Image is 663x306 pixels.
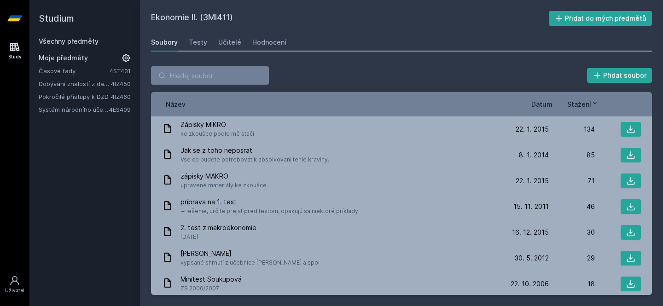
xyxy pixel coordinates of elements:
h2: Ekonomie II. (3MI411) [151,11,549,26]
span: 22. 1. 2015 [516,176,549,185]
div: Study [8,53,22,60]
span: 22. 1. 2015 [516,125,549,134]
button: Název [166,99,186,109]
div: 30 [549,228,595,237]
a: Hodnocení [252,33,286,52]
a: Systém národního účetnictví a rozbory [39,105,109,114]
div: Učitelé [218,38,241,47]
span: zápisky MAKRO [180,172,267,181]
div: 71 [549,176,595,185]
button: Přidat soubor [587,68,652,83]
span: Vse co budete potrebovat k absolvovani tehle kraviny. [180,155,329,164]
a: 4IZ450 [111,80,131,87]
span: +riešenie, určite prejsť pred testom, opakujú sa niektoré príklady [180,207,358,216]
span: 22. 10. 2006 [511,279,549,289]
input: Hledej soubor [151,66,269,85]
span: 15. 11. 2011 [513,202,549,211]
span: ZS 2006/2007 [180,284,242,293]
button: Datum [531,99,552,109]
span: upravené materiály ke zkoušce [180,181,267,190]
a: Dobývání znalostí z databází [39,79,111,88]
div: 134 [549,125,595,134]
a: Časové řady [39,66,110,75]
a: Pokročilé přístupy k DZD [39,92,111,101]
span: Moje předměty [39,53,88,63]
button: Stažení [567,99,599,109]
div: Hodnocení [252,38,286,47]
a: Soubory [151,33,178,52]
div: 85 [549,150,595,160]
div: Testy [189,38,207,47]
span: 2. test z makroekonomie [180,223,256,232]
span: Jak se z toho neposrat [180,146,329,155]
a: Study [2,37,28,65]
div: 29 [549,254,595,263]
div: 46 [549,202,595,211]
button: Přidat do mých předmětů [549,11,652,26]
span: Minitest Soukupová [180,275,242,284]
span: vypsané shrnutí z učebnice [PERSON_NAME] a spol [180,258,320,267]
a: Učitelé [218,33,241,52]
span: [DATE] [180,232,256,242]
a: 4ST431 [110,67,131,75]
span: Stažení [567,99,591,109]
div: Uživatel [5,287,24,294]
span: Zápisky MIKRO [180,120,254,129]
span: 16. 12. 2015 [512,228,549,237]
span: príprava na 1. test [180,197,358,207]
a: 4ES409 [109,106,131,113]
a: Všechny předměty [39,37,99,45]
span: [PERSON_NAME] [180,249,320,258]
a: 4IZ460 [111,93,131,100]
span: ke zkoušce podle mě stačí [180,129,254,139]
div: Soubory [151,38,178,47]
span: 30. 5. 2012 [515,254,549,263]
a: Testy [189,33,207,52]
a: Uživatel [2,271,28,299]
span: 8. 1. 2014 [519,150,549,160]
div: 18 [549,279,595,289]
